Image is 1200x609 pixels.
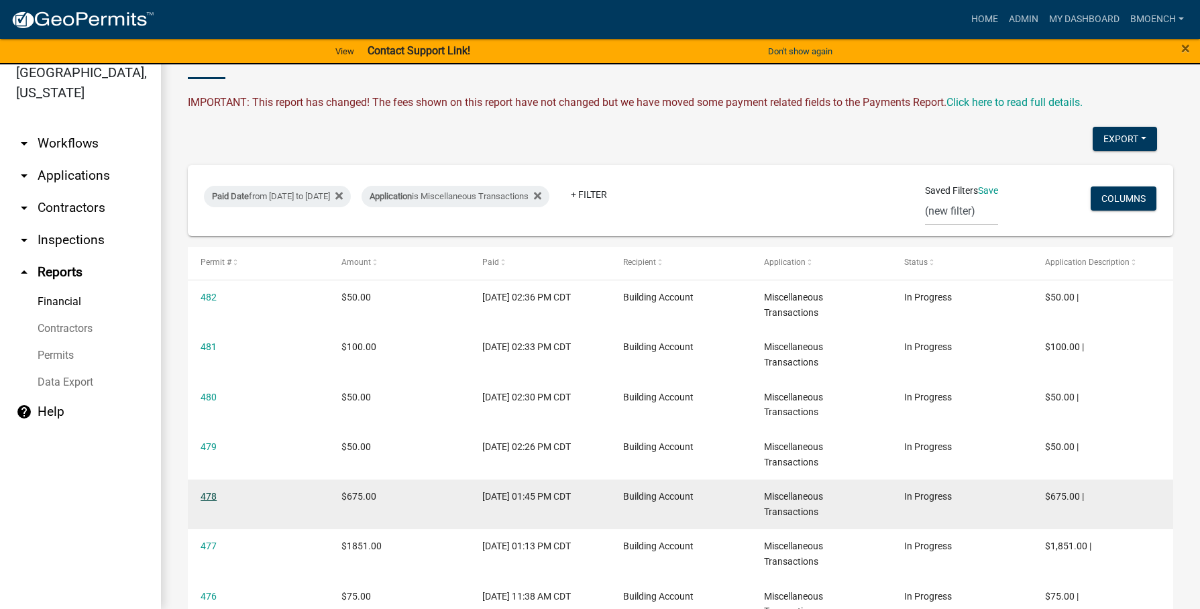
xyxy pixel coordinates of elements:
span: $50.00 | [1045,292,1079,302]
datatable-header-cell: Status [891,247,1032,279]
a: 482 [201,292,217,302]
span: $675.00 [341,491,376,502]
i: arrow_drop_down [16,232,32,248]
span: $75.00 | [1045,591,1079,602]
button: Export [1093,127,1157,151]
a: Admin [1003,7,1044,32]
span: Miscellaneous Transactions [764,491,823,517]
button: Don't show again [763,40,838,62]
span: In Progress [904,541,952,551]
datatable-header-cell: Recipient [610,247,751,279]
a: 479 [201,441,217,452]
span: Permit # [201,258,231,267]
span: Building Account [623,491,694,502]
datatable-header-cell: Paid [470,247,610,279]
a: Home [966,7,1003,32]
span: $50.00 [341,441,371,452]
datatable-header-cell: Amount [329,247,470,279]
span: Saved Filters [925,184,978,198]
div: [DATE] 01:45 PM CDT [482,489,597,504]
span: Miscellaneous Transactions [764,341,823,368]
span: $50.00 [341,392,371,402]
span: Paid [482,258,499,267]
a: View [330,40,360,62]
div: [DATE] 01:13 PM CDT [482,539,597,554]
a: 481 [201,341,217,352]
datatable-header-cell: Application [751,247,891,279]
span: Miscellaneous Transactions [764,392,823,418]
span: Paid Date [212,191,249,201]
div: is Miscellaneous Transactions [362,186,549,207]
div: [DATE] 02:30 PM CDT [482,390,597,405]
i: arrow_drop_down [16,168,32,184]
span: $675.00 | [1045,491,1084,502]
datatable-header-cell: Application Description [1032,247,1173,279]
a: Click here to read full details. [946,96,1083,109]
span: $100.00 [341,341,376,352]
span: Miscellaneous Transactions [764,441,823,467]
wm-modal-confirm: Upcoming Changes to Daily Fees Report [946,96,1083,109]
div: [DATE] 02:36 PM CDT [482,290,597,305]
span: $50.00 [341,292,371,302]
span: Building Account [623,392,694,402]
button: Close [1181,40,1190,56]
span: In Progress [904,341,952,352]
span: In Progress [904,491,952,502]
span: $50.00 | [1045,441,1079,452]
button: Columns [1091,186,1156,211]
a: Save [978,185,998,196]
a: 478 [201,491,217,502]
span: Building Account [623,441,694,452]
i: help [16,404,32,420]
span: $1,851.00 | [1045,541,1091,551]
span: Status [904,258,928,267]
span: Recipient [623,258,656,267]
div: from [DATE] to [DATE] [204,186,351,207]
a: bmoench [1125,7,1189,32]
span: $1851.00 [341,541,382,551]
div: [DATE] 02:26 PM CDT [482,439,597,455]
datatable-header-cell: Permit # [188,247,329,279]
a: My Dashboard [1044,7,1125,32]
span: Amount [341,258,371,267]
span: Application [370,191,412,201]
i: arrow_drop_down [16,135,32,152]
span: Application Description [1045,258,1130,267]
div: [DATE] 11:38 AM CDT [482,589,597,604]
a: 477 [201,541,217,551]
span: $75.00 [341,591,371,602]
strong: Contact Support Link! [368,44,470,57]
span: × [1181,39,1190,58]
span: In Progress [904,292,952,302]
span: In Progress [904,591,952,602]
span: Building Account [623,341,694,352]
span: Building Account [623,541,694,551]
i: arrow_drop_down [16,200,32,216]
span: In Progress [904,392,952,402]
span: Miscellaneous Transactions [764,292,823,318]
span: $100.00 | [1045,341,1084,352]
span: In Progress [904,441,952,452]
span: $50.00 | [1045,392,1079,402]
i: arrow_drop_up [16,264,32,280]
a: 476 [201,591,217,602]
span: Application [764,258,806,267]
div: IMPORTANT: This report has changed! The fees shown on this report have not changed but we have mo... [188,95,1173,111]
span: Miscellaneous Transactions [764,541,823,567]
a: 480 [201,392,217,402]
span: Building Account [623,292,694,302]
a: + Filter [560,182,618,207]
span: Building Account [623,591,694,602]
div: [DATE] 02:33 PM CDT [482,339,597,355]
